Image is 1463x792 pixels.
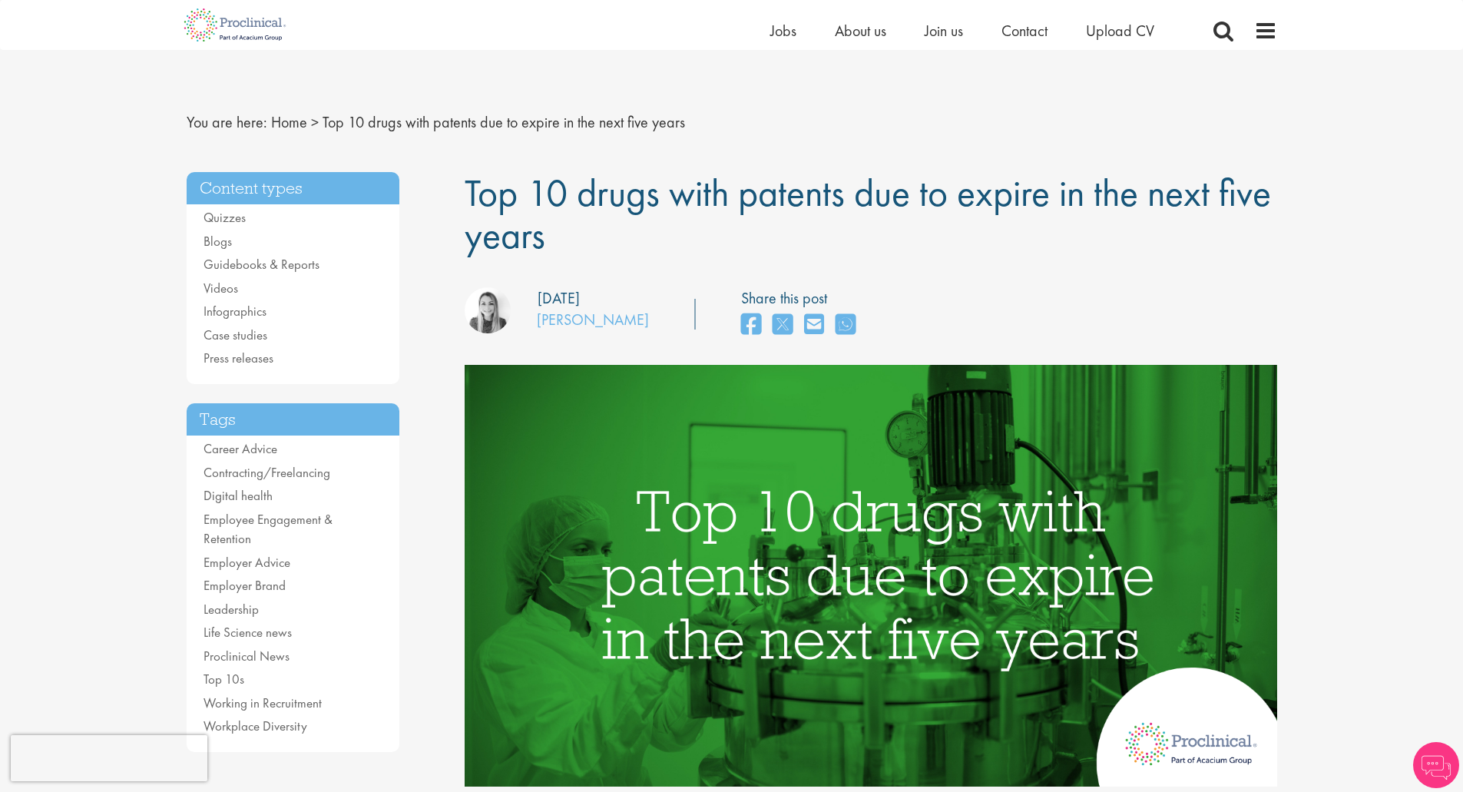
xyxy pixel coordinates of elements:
[204,554,290,571] a: Employer Advice
[204,717,307,734] a: Workplace Diversity
[741,309,761,342] a: share on facebook
[1413,742,1459,788] img: Chatbot
[204,440,277,457] a: Career Advice
[204,326,267,343] a: Case studies
[204,464,330,481] a: Contracting/Freelancing
[311,112,319,132] span: >
[770,21,796,41] a: Jobs
[835,21,886,41] a: About us
[204,303,266,320] a: Infographics
[204,487,273,504] a: Digital health
[925,21,963,41] a: Join us
[271,112,307,132] a: breadcrumb link
[204,256,319,273] a: Guidebooks & Reports
[465,365,1277,787] img: Top 10 blockbuster drugs facing patent expiry in the next 5 years
[465,287,511,333] img: Hannah Burke
[1001,21,1048,41] a: Contact
[204,511,333,548] a: Employee Engagement & Retention
[1086,21,1154,41] a: Upload CV
[836,309,856,342] a: share on whats app
[11,735,207,781] iframe: reCAPTCHA
[538,287,580,310] div: [DATE]
[465,168,1271,260] span: Top 10 drugs with patents due to expire in the next five years
[204,671,244,688] a: Top 10s
[773,309,793,342] a: share on twitter
[204,694,322,711] a: Working in Recruitment
[204,209,246,226] a: Quizzes
[187,172,400,205] h3: Content types
[187,112,267,132] span: You are here:
[204,577,286,594] a: Employer Brand
[741,287,863,310] label: Share this post
[323,112,685,132] span: Top 10 drugs with patents due to expire in the next five years
[204,601,259,618] a: Leadership
[204,233,232,250] a: Blogs
[804,309,824,342] a: share on email
[204,624,292,641] a: Life Science news
[204,648,290,664] a: Proclinical News
[537,310,649,330] a: [PERSON_NAME]
[204,280,238,297] a: Videos
[187,403,400,436] h3: Tags
[204,350,273,366] a: Press releases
